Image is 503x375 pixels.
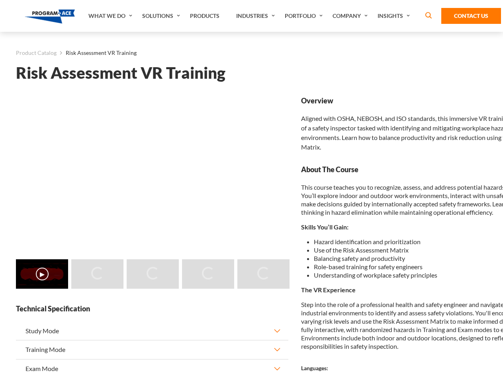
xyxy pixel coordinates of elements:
[57,48,137,58] li: Risk Assessment VR Training
[25,10,75,23] img: Program-Ace
[16,322,288,340] button: Study Mode
[16,96,288,249] iframe: Risk Assessment VR Training - Video 0
[301,365,328,371] strong: Languages:
[441,8,501,24] a: Contact Us
[16,340,288,359] button: Training Mode
[16,304,288,314] strong: Technical Specification
[16,48,57,58] a: Product Catalog
[16,259,68,289] img: Risk Assessment VR Training - Video 0
[36,268,49,280] button: ▶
